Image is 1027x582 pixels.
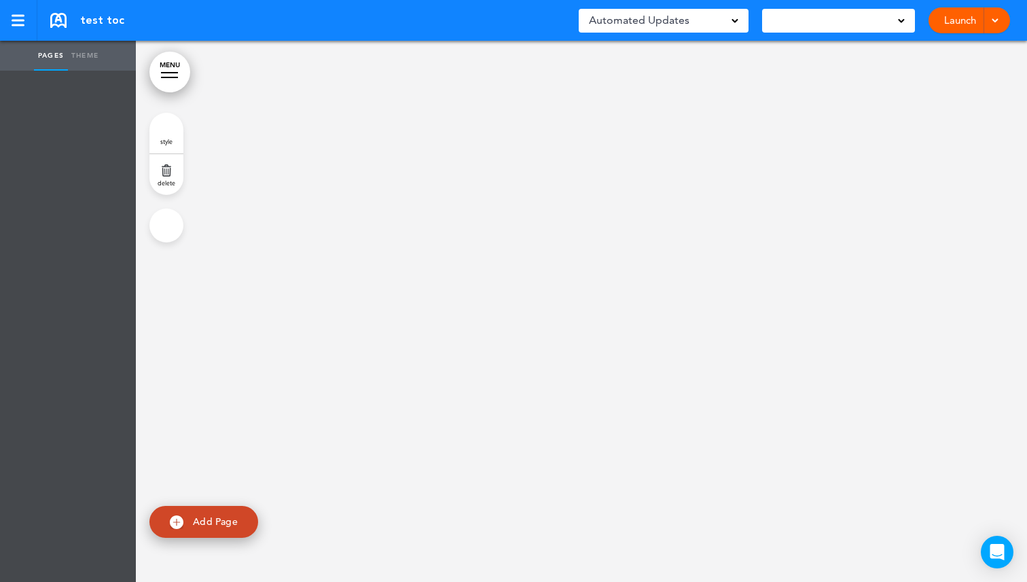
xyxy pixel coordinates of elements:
div: Open Intercom Messenger [981,536,1013,568]
a: Launch [939,7,981,33]
a: style [149,113,183,153]
a: Pages [34,41,68,71]
span: style [160,137,173,145]
a: Theme [68,41,102,71]
a: MENU [149,52,190,92]
img: add.svg [170,515,183,529]
a: Add Page [149,506,258,538]
span: test toc [80,13,124,28]
span: Automated Updates [589,11,689,30]
span: delete [158,179,175,187]
span: Add Page [193,515,238,528]
a: delete [149,154,183,195]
